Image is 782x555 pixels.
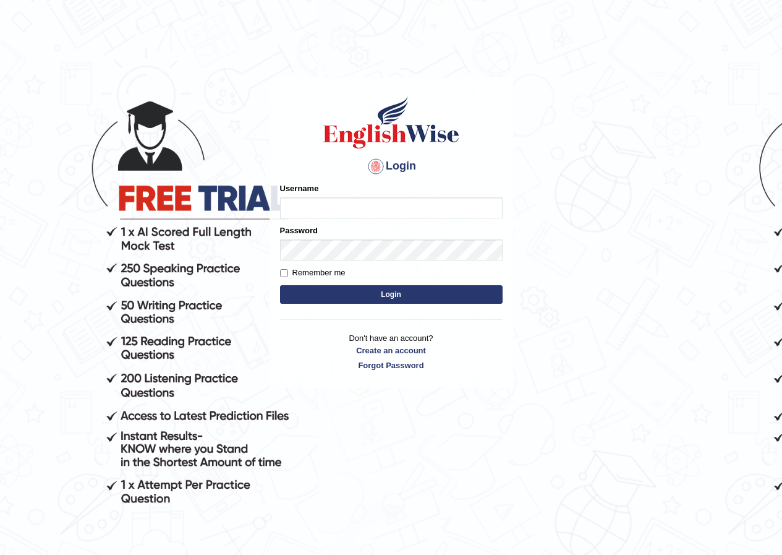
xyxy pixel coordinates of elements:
[280,183,319,194] label: Username
[280,269,288,277] input: Remember me
[280,285,503,304] button: Login
[280,225,318,236] label: Password
[280,345,503,356] a: Create an account
[280,157,503,176] h4: Login
[321,95,462,150] img: Logo of English Wise sign in for intelligent practice with AI
[280,267,346,279] label: Remember me
[280,332,503,371] p: Don't have an account?
[280,359,503,371] a: Forgot Password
